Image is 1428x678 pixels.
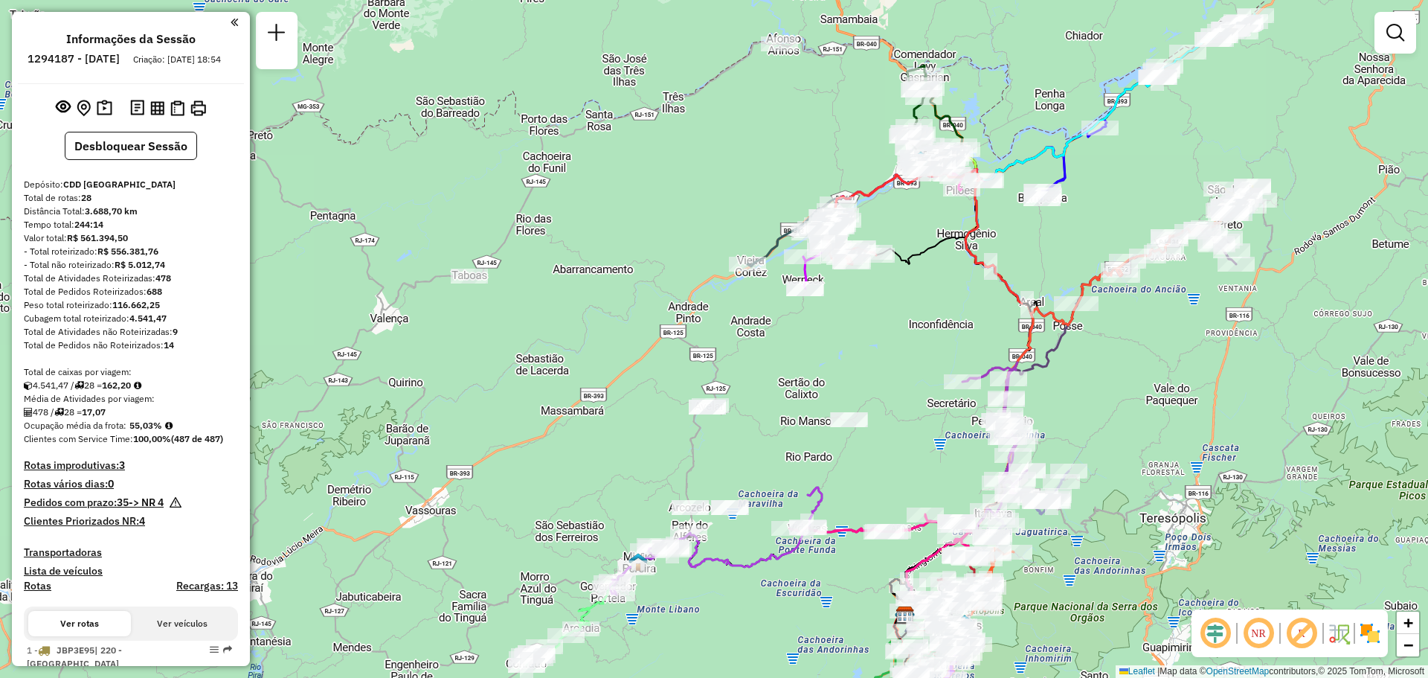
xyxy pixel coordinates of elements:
a: Exibir filtros [1380,18,1410,48]
img: Exibir/Ocultar setores [1358,621,1382,645]
div: Atividade não roteirizada - MANOEL FERNANDES DA [711,500,748,515]
a: Zoom in [1397,612,1419,634]
strong: 4 [139,514,145,528]
div: Total de rotas: [24,191,238,205]
em: Rota exportada [223,645,232,654]
strong: (487 de 487) [171,433,223,444]
div: Depósito: [24,178,238,191]
h4: Pedidos com prazo: [24,496,164,509]
span: Ocultar NR [1241,615,1276,651]
div: Atividade não roteirizada - NEUZILANE SILVA LOPE [670,525,707,540]
span: | [1157,666,1160,677]
strong: 3.688,70 km [85,205,138,217]
a: OpenStreetMap [1206,666,1270,677]
strong: R$ 5.012,74 [115,259,165,270]
strong: -> NR 4 [129,496,164,509]
strong: CDD [GEOGRAPHIC_DATA] [63,179,176,190]
img: Fluxo de ruas [1327,621,1351,645]
div: Valor total: [24,231,238,245]
button: Painel de Sugestão [94,97,115,120]
strong: 35 [117,496,129,509]
span: Ocupação média da frota: [24,420,126,431]
div: Total de caixas por viagem: [24,365,238,379]
h4: Recargas: 13 [176,580,238,592]
div: Distância Total: [24,205,238,218]
h4: Clientes Priorizados NR: [24,515,238,528]
div: Criação: [DATE] 18:54 [127,53,227,66]
button: Desbloquear Sessão [65,132,197,160]
div: Atividade não roteirizada - ANA C DE F PEREIRA [672,500,709,515]
div: Atividade não roteirizada - BAR E MERCEARIA NOSS [761,36,798,51]
i: Cubagem total roteirizado [24,381,33,390]
span: Exibir rótulo [1284,615,1319,651]
strong: 55,03% [129,420,162,431]
div: Total de Pedidos Roteirizados: [24,285,238,298]
span: + [1403,613,1413,632]
i: Meta Caixas/viagem: 155,90 Diferença: 6,30 [134,381,141,390]
button: Ver rotas [28,611,131,636]
div: - Total não roteirizado: [24,258,238,272]
strong: 162,20 [102,380,131,391]
div: 4.541,47 / 28 = [24,379,238,392]
span: Clientes com Service Time: [24,433,133,444]
span: JBP3E95 [57,645,94,656]
i: Total de rotas [74,381,84,390]
div: Média de Atividades por viagem: [24,392,238,406]
h6: 1294187 - [DATE] [28,52,120,65]
div: Tempo total: [24,218,238,231]
h4: Rotas improdutivas: [24,459,238,472]
img: Três Rios [911,150,930,170]
strong: 9 [173,326,178,337]
button: Visualizar Romaneio [167,97,187,119]
h4: Transportadoras [24,546,238,559]
button: Logs desbloquear sessão [127,97,147,120]
img: Miguel Pereira [628,552,648,572]
span: 1 - [27,645,122,669]
a: Nova sessão e pesquisa [262,18,292,51]
div: Atividade não roteirizada - BAR DO WELLINGTON [689,400,726,415]
em: Opções [210,645,219,654]
a: Leaflet [1119,666,1155,677]
strong: 100,00% [133,433,171,444]
div: Atividade não roteirizada - DARLENE MACHADO [451,269,488,284]
button: Centralizar mapa no depósito ou ponto de apoio [74,97,94,120]
strong: 688 [147,286,162,297]
a: Clique aqui para minimizar o painel [231,13,238,31]
strong: 0 [108,477,114,490]
div: Cubagem total roteirizado: [24,312,238,325]
img: 520 UDC Light Petropolis Centro [955,614,974,633]
span: − [1403,636,1413,654]
img: FAD CDD Petropolis [895,606,914,625]
em: Média calculada utilizando a maior ocupação (%Peso ou %Cubagem) de cada rota da sessão. Rotas cro... [165,421,173,430]
a: Zoom out [1397,634,1419,656]
div: Total de Atividades não Roteirizadas: [24,325,238,339]
i: Total de rotas [54,408,64,417]
div: 478 / 28 = [24,406,238,419]
button: Visualizar relatório de Roteirização [147,97,167,118]
h4: Rotas vários dias: [24,478,238,490]
button: Exibir sessão original [53,96,74,120]
strong: 478 [155,272,171,284]
button: Imprimir Rotas [187,97,209,119]
div: Total de Atividades Roteirizadas: [24,272,238,285]
a: Rotas [24,580,51,592]
strong: 4.541,47 [129,313,167,324]
img: CDD Petropolis [895,606,915,625]
h4: Informações da Sessão [66,32,196,46]
button: Ver veículos [131,611,234,636]
div: Atividade não roteirizada - B KARL SANTANA ME [830,412,867,427]
em: Há pedidos NR próximo a expirar [170,496,181,515]
i: Total de Atividades [24,408,33,417]
div: Map data © contributors,© 2025 TomTom, Microsoft [1116,665,1428,678]
strong: 28 [81,192,91,203]
h4: Lista de veículos [24,565,238,578]
div: Peso total roteirizado: [24,298,238,312]
strong: 3 [119,458,125,472]
strong: R$ 556.381,76 [97,246,158,257]
strong: 14 [164,339,174,351]
strong: R$ 561.394,50 [67,232,128,243]
span: Ocultar deslocamento [1197,615,1233,651]
strong: 17,07 [82,406,106,418]
strong: 116.662,25 [112,299,160,310]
